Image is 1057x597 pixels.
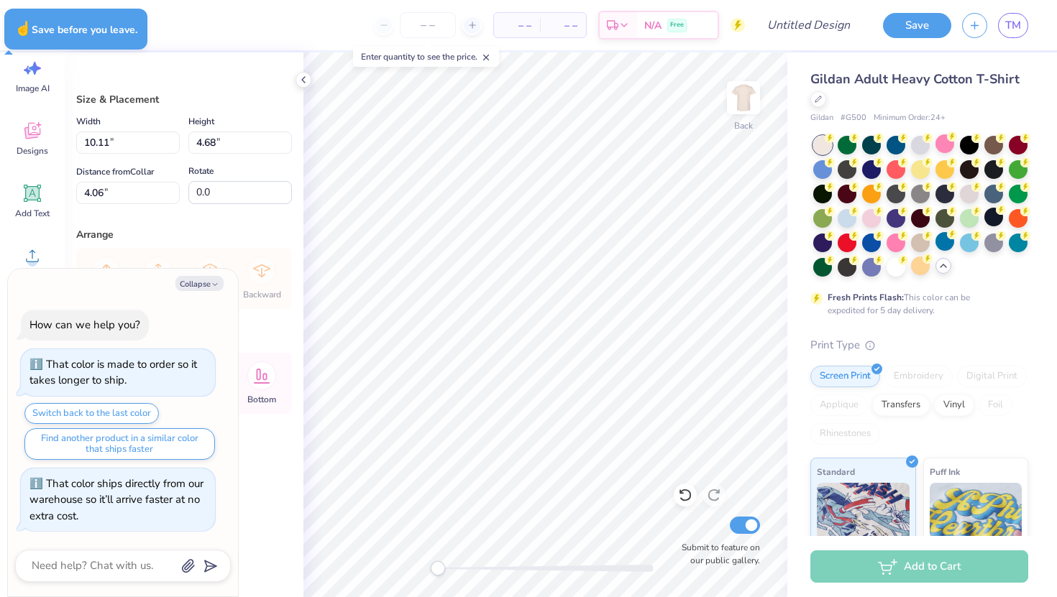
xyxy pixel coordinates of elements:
div: Arrange [76,227,292,242]
label: Width [76,113,101,130]
div: Vinyl [934,394,974,416]
span: Puff Ink [930,464,960,479]
label: Rotate [188,162,214,180]
button: Save [883,13,951,38]
div: Transfers [872,394,930,416]
img: Back [729,83,758,112]
span: Add Text [15,208,50,219]
div: Back [734,119,753,132]
label: Distance from Collar [76,163,154,180]
span: Minimum Order: 24 + [874,112,946,124]
button: Switch back to the last color [24,403,159,424]
button: Find another product in a similar color that ships faster [24,428,215,460]
span: Gildan [810,112,833,124]
div: Enter quantity to see the price. [353,47,499,67]
span: Gildan Adult Heavy Cotton T-Shirt [810,70,1020,88]
div: Embroidery [884,366,953,387]
label: Submit to feature on our public gallery. [674,541,760,567]
div: That color ships directly from our warehouse so it’ll arrive faster at no extra cost. [29,476,203,523]
span: # G500 [841,112,866,124]
img: Puff Ink [930,483,1022,555]
span: Bottom [247,394,276,405]
input: – – [400,12,456,38]
img: Standard [817,483,910,555]
div: Applique [810,394,868,416]
span: – – [549,18,577,33]
div: Screen Print [810,366,880,387]
div: Foil [979,394,1012,416]
strong: Fresh Prints Flash: [828,292,904,303]
a: TM [998,13,1028,38]
div: Digital Print [957,366,1027,387]
div: This color can be expedited for 5 day delivery. [828,291,1005,317]
div: How can we help you? [29,318,140,332]
div: That color is made to order so it takes longer to ship. [29,357,197,388]
input: Untitled Design [756,11,861,40]
div: Rhinestones [810,423,880,445]
div: Accessibility label [431,561,445,575]
span: Standard [817,464,855,479]
button: Collapse [175,276,224,291]
span: Designs [17,145,48,157]
span: TM [1005,17,1021,34]
span: N/A [644,18,662,33]
div: Print Type [810,337,1028,353]
div: Size & Placement [76,92,292,107]
span: – – [503,18,531,33]
span: Free [670,20,684,30]
label: Height [188,113,214,130]
span: Image AI [16,83,50,94]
